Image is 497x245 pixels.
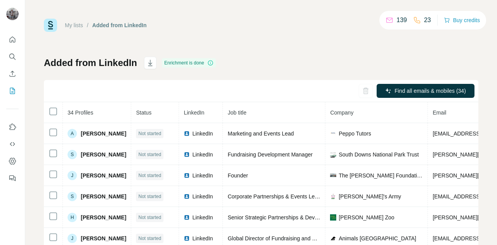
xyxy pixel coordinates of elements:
span: Peppo Tutors [339,130,371,137]
span: Status [136,109,151,116]
span: [PERSON_NAME] Zoo [339,214,394,221]
img: LinkedIn logo [184,130,190,137]
span: 34 Profiles [68,109,93,116]
span: [PERSON_NAME]'s Army [339,193,401,200]
img: Surfe Logo [44,19,57,32]
span: [PERSON_NAME] [81,214,126,221]
button: Enrich CSV [6,67,19,81]
span: LinkedIn [192,130,213,137]
span: Not started [138,214,161,221]
span: Global Director of Fundraising and Communications [228,235,352,242]
span: Not started [138,130,161,137]
button: My lists [6,84,19,98]
span: Fundraising Development Manager [228,151,313,158]
img: Avatar [6,8,19,20]
div: H [68,213,77,222]
button: Quick start [6,33,19,47]
img: company-logo [330,174,336,177]
a: My lists [65,22,83,28]
img: LinkedIn logo [184,214,190,221]
button: Use Surfe on LinkedIn [6,120,19,134]
h1: Added from LinkedIn [44,57,137,69]
img: company-logo [330,151,336,158]
span: Not started [138,235,161,242]
span: LinkedIn [192,214,213,221]
span: [PERSON_NAME] [81,130,126,137]
span: Email [433,109,446,116]
img: company-logo [330,193,336,200]
img: LinkedIn logo [184,172,190,179]
span: Senior Strategic Partnerships & Development Manager [228,214,360,221]
span: LinkedIn [192,151,213,158]
button: Feedback [6,171,19,185]
span: [PERSON_NAME] [81,151,126,158]
div: Added from LinkedIn [92,21,147,29]
span: Marketing and Events Lead [228,130,294,137]
button: Search [6,50,19,64]
span: Job title [228,109,246,116]
div: S [68,150,77,159]
p: 23 [424,16,431,25]
div: J [68,171,77,180]
span: Corporate Partnerships & Events Lead [228,193,321,200]
span: South Downs National Park Trust [339,151,419,158]
span: Not started [138,172,161,179]
span: Find all emails & mobiles (34) [394,87,466,95]
img: company-logo [330,132,336,134]
div: Enrichment is done [162,58,216,68]
span: Company [330,109,353,116]
button: Find all emails & mobiles (34) [377,84,474,98]
span: Founder [228,172,248,179]
div: J [68,234,77,243]
button: Use Surfe API [6,137,19,151]
p: 139 [396,16,407,25]
div: S [68,192,77,201]
span: [PERSON_NAME] [81,235,126,242]
button: Dashboard [6,154,19,168]
span: LinkedIn [192,193,213,200]
img: company-logo [330,235,336,242]
span: Not started [138,193,161,200]
span: [PERSON_NAME] [81,172,126,179]
span: LinkedIn [184,109,204,116]
img: LinkedIn logo [184,193,190,200]
span: Animals [GEOGRAPHIC_DATA] [339,235,416,242]
span: LinkedIn [192,235,213,242]
span: [PERSON_NAME] [81,193,126,200]
img: company-logo [330,214,336,221]
span: Not started [138,151,161,158]
span: LinkedIn [192,172,213,179]
div: A [68,129,77,138]
img: LinkedIn logo [184,235,190,242]
button: Buy credits [444,15,480,26]
img: LinkedIn logo [184,151,190,158]
span: The [PERSON_NAME] Foundation [339,172,423,179]
li: / [87,21,89,29]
